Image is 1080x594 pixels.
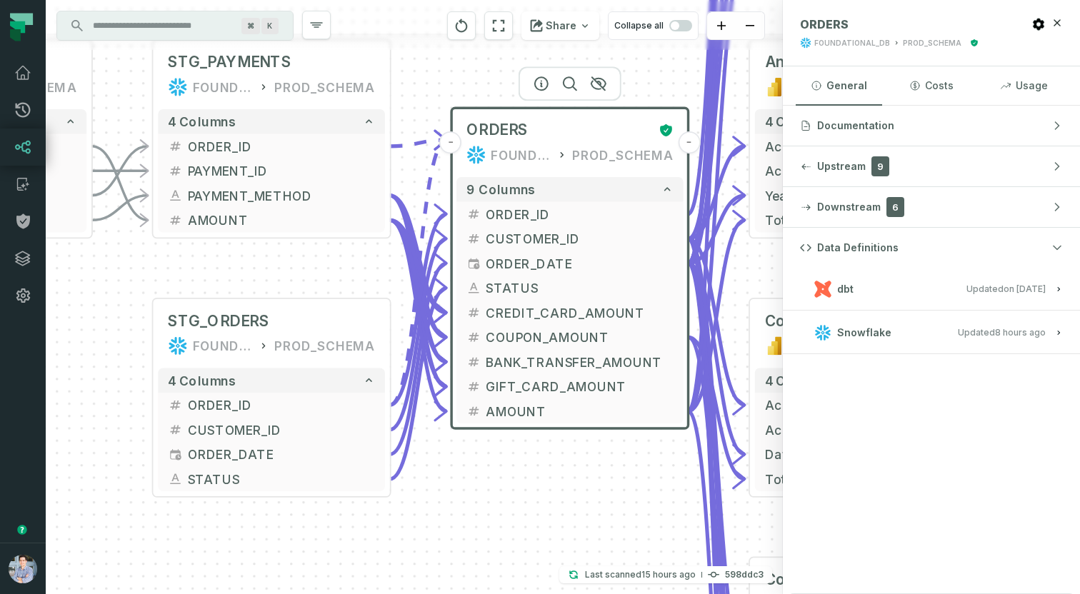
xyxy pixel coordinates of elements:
[456,276,684,301] button: STATUS
[158,467,385,492] button: STATUS
[765,114,833,129] span: 4 columns
[390,214,446,406] g: Edge from 065ad36bfe8571d0d37ef1ec05f417fb to 0dd85c77dd217d0afb16c7d4fb3eff19
[765,161,972,180] span: Account Name
[755,467,982,492] button: Total money used
[559,566,772,583] button: Last scanned[DATE] 6:14:54 PM598ddc3
[466,404,481,419] span: decimal
[707,12,736,40] button: zoom in
[456,350,684,375] button: BANK_TRANSFER_AMOUNT
[456,325,684,350] button: COUPON_AMOUNT
[168,311,269,331] span: STG_ORDERS
[755,158,982,183] button: Account Name
[814,38,890,49] div: FOUNDATIONAL_DB
[765,445,972,463] span: Date
[390,220,446,361] g: Edge from c8867c613c347eb7857e509391c84b7d to 0dd85c77dd217d0afb16c7d4fb3eff19
[1004,283,1046,294] relative-time: Jan 6, 2025, 1:15 PM PST
[188,137,375,156] span: ORDER_ID
[440,131,462,153] button: -
[168,139,183,153] span: decimal
[800,279,1063,298] button: dbtUpdated[DATE] 1:15:21 PM
[91,146,148,221] g: Edge from 616efa676917f6a678dd14162abb4313 to c8867c613c347eb7857e509391c84b7d
[91,196,148,221] g: Edge from 616efa676917f6a678dd14162abb4313 to c8867c613c347eb7857e509391c84b7d
[486,303,673,322] span: CREDIT_CARD_AMOUNT
[390,220,446,411] g: Edge from c8867c613c347eb7857e509391c84b7d to 0dd85c77dd217d0afb16c7d4fb3eff19
[390,196,446,337] g: Edge from c8867c613c347eb7857e509391c84b7d to 0dd85c77dd217d0afb16c7d4fb3eff19
[466,281,481,296] span: string
[456,374,684,399] button: GIFT_CARD_AMOUNT
[168,422,183,437] span: decimal
[188,445,375,463] span: ORDER_DATE
[689,238,745,405] g: Edge from 0dd85c77dd217d0afb16c7d4fb3eff19 to 9d59a788612dc060523a8f5939ba2e14
[817,241,899,255] span: Data Definitions
[765,186,972,205] span: Year
[837,282,854,296] span: dbt
[486,328,673,346] span: COUPON_AMOUNT
[390,140,446,146] g: Edge from c8867c613c347eb7857e509391c84b7d to 0dd85c77dd217d0afb16c7d4fb3eff19
[755,208,982,233] button: Total Revenue
[585,568,696,582] p: Last scanned
[967,39,979,47] div: Certified
[837,326,891,340] span: Snowflake
[168,398,183,413] span: decimal
[736,12,764,40] button: zoom out
[91,146,148,196] g: Edge from 616efa676917f6a678dd14162abb4313 to c8867c613c347eb7857e509391c84b7d
[193,336,254,356] div: FOUNDATIONAL_DB
[765,396,972,414] span: Account ID
[158,442,385,467] button: ORDER_DATE
[158,183,385,208] button: PAYMENT_METHOD
[193,77,254,97] div: FOUNDATIONAL_DB
[456,301,684,326] button: CREDIT_CARD_AMOUNT
[486,353,673,371] span: BANK_TRANSFER_AMOUNT
[486,205,673,223] span: ORDER_ID
[168,163,183,178] span: decimal
[168,53,291,73] span: STG_PAYMENTS
[783,228,1080,268] button: Data Definitions
[188,161,375,180] span: PAYMENT_ID
[765,211,972,229] span: Total Revenue
[765,373,833,388] span: 4 columns
[958,327,1046,338] span: Updated
[466,121,528,141] span: ORDERS
[755,134,982,159] button: Account ID
[158,208,385,233] button: AMOUNT
[390,238,446,430] g: Edge from 065ad36bfe8571d0d37ef1ec05f417fb to 0dd85c77dd217d0afb16c7d4fb3eff19
[817,119,894,133] span: Documentation
[16,523,29,536] div: Tooltip anchor
[390,220,446,386] g: Edge from c8867c613c347eb7857e509391c84b7d to 0dd85c77dd217d0afb16c7d4fb3eff19
[486,377,673,396] span: GIFT_CARD_AMOUNT
[390,288,446,479] g: Edge from 065ad36bfe8571d0d37ef1ec05f417fb to 0dd85c77dd217d0afb16c7d4fb3eff19
[168,114,236,129] span: 4 columns
[755,183,982,208] button: Year
[466,354,481,369] span: decimal
[765,570,875,590] span: Coupon Usage
[966,283,1046,294] span: Updated
[188,396,375,414] span: ORDER_ID
[783,187,1080,227] button: Downstream6
[466,182,536,197] span: 9 columns
[765,53,884,73] span: Annual Revenue
[765,311,875,331] span: Coupon Usage
[765,470,972,488] span: Total money used
[755,418,982,443] button: Account Name
[168,471,183,486] span: string
[817,200,881,214] span: Downstream
[158,393,385,418] button: ORDER_ID
[456,399,684,424] button: AMOUNT
[796,66,882,105] button: General
[608,11,699,40] button: Collapse all
[783,106,1080,146] button: Documentation
[274,77,376,97] div: PROD_SCHEMA
[521,11,599,40] button: Share
[9,555,37,583] img: avatar of Alon Nafta
[486,254,673,273] span: ORDER_DATE
[158,158,385,183] button: PAYMENT_ID
[765,421,972,439] span: Account Name
[466,206,481,221] span: decimal
[456,251,684,276] button: ORDER_DATE
[903,38,961,49] div: PROD_SCHEMA
[466,305,481,320] span: decimal
[981,66,1067,105] button: Usage
[456,226,684,251] button: CUSTOMER_ID
[168,373,236,388] span: 4 columns
[466,379,481,394] span: decimal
